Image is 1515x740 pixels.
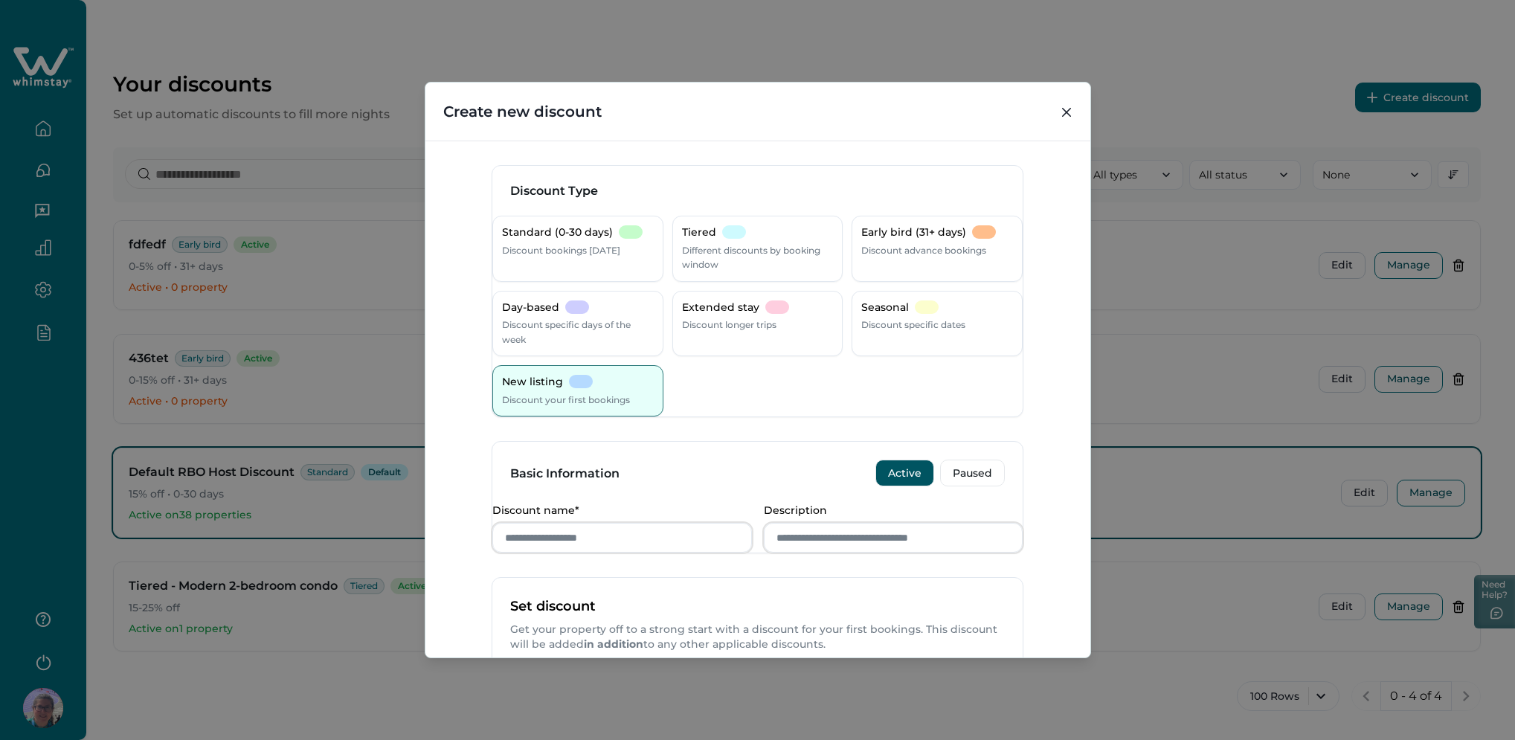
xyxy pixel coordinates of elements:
[510,466,620,481] h3: Basic Information
[682,318,776,332] p: Discount longer trips
[861,300,909,315] p: Seasonal
[764,504,1014,517] p: Description
[861,318,965,332] p: Discount specific dates
[861,225,966,240] p: Early bird (31+ days)
[502,375,563,390] p: New listing
[502,300,559,315] p: Day-based
[861,243,986,258] p: Discount advance bookings
[510,596,1005,617] p: Set discount
[1055,100,1078,124] button: Close
[682,300,759,315] p: Extended stay
[425,83,1090,141] header: Create new discount
[875,460,934,486] button: Active
[584,637,643,651] b: in addition
[492,504,743,517] p: Discount name*
[502,225,613,240] p: Standard (0-30 days)
[502,318,654,347] p: Discount specific days of the week
[502,393,630,408] p: Discount your first bookings
[510,184,1005,199] h3: Discount Type
[940,460,1005,486] button: Paused
[502,243,620,258] p: Discount bookings [DATE]
[510,622,1005,651] p: Get your property off to a strong start with a discount for your first bookings. This discount wi...
[682,243,834,272] p: Different discounts by booking window
[682,225,716,240] p: Tiered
